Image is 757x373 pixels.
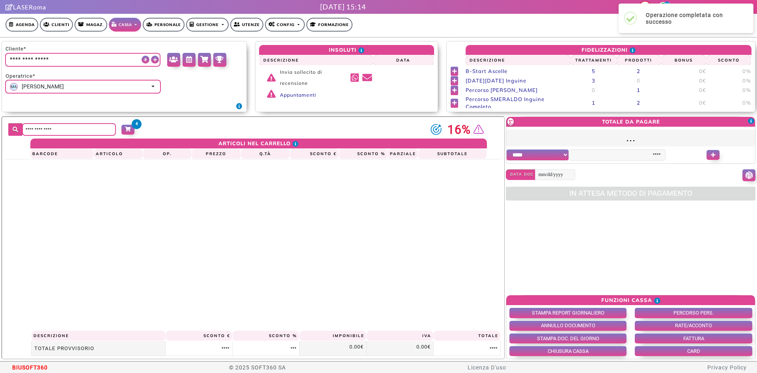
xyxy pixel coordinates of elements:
[186,18,229,32] a: Gestione
[664,2,670,8] span: 27
[121,125,134,135] button: 4
[602,118,660,126] div: TOTALE DA PAGARE
[661,55,706,66] th: Bonus
[616,55,661,66] th: Prodotti
[6,72,161,80] span: Operatrice*
[109,18,141,32] a: Cassa
[637,77,640,84] span: 0
[232,331,299,341] th: Sconto %
[509,308,626,318] button: STAMPA REPORT GIORNALIERO
[466,96,544,110] span: Percorso SMERALDO Inguine Completo
[265,18,305,32] a: Config
[143,18,185,32] a: Personale
[259,45,434,55] th: INSOLUTI
[592,99,595,106] span: 1
[30,149,94,159] th: Barcode
[646,12,743,25] h2: Operazione completata con successo
[509,334,626,343] button: STAMPA DOC. DEL GIORNO
[267,90,280,98] i: Attenzione: <b>9 trattamenti non pagati</b>
[742,77,751,84] span: 0%
[75,18,107,32] a: Magaz.
[466,68,507,74] span: B-Start Ascelle
[167,53,180,67] a: Vai ad <b>anagrafica cliente</b>
[6,3,46,11] a: Clicca per andare alla pagina di firmaLASERoma
[466,55,571,66] th: Descrizione
[362,73,373,83] a: Invia recensione tramite <b>Email</b>
[451,67,458,76] button: Utilizza nel carrello
[506,129,755,146] label: ...
[132,119,142,129] span: 4
[742,99,751,106] span: 0%
[349,343,364,351] label: 0.00€
[388,149,418,159] th: Parziale
[351,73,360,83] a: Invia recensione tramite <b>Whatsapp</b>
[143,149,192,159] th: Op.
[416,343,431,351] label: 0.00€
[742,68,751,74] span: 0%
[447,121,471,139] span: 16%
[280,92,316,98] span: Appuntamenti
[742,169,755,181] button: Modifica codice lotteria
[635,334,752,343] button: FATTURA
[142,56,149,64] button: Usa cliente di <b>passaggio</b>
[30,139,487,149] th: ARTICOLI NEL CARRELLO
[94,149,143,159] th: Articolo
[571,55,616,66] th: Trattamenti
[373,55,434,66] th: Data
[183,53,196,67] a: Vai ad <b>appuntamenti cliente</b>
[433,331,500,341] th: Totale
[151,56,159,64] button: Crea <b>Contatto rapido</b>
[635,321,752,331] button: RATE/ACCONTO
[466,77,526,84] span: [DATE][DATE] Inguine
[507,118,514,126] div: Il valore del carrello senza sconti è di 0.00€
[706,55,751,66] th: Sconto
[339,149,388,159] th: Sconto %
[299,331,366,341] th: Imponibile
[474,124,484,135] a: Vedi maggiori dettagli
[451,99,458,108] button: Utilizza nel carrello
[451,86,458,95] button: Utilizza nel carrello
[22,82,64,91] span: [PERSON_NAME]
[32,331,166,341] th: Descrizione
[366,331,433,341] th: IVA
[430,124,442,135] img: monthGoal
[10,83,18,91] span: MA
[637,99,640,106] span: 2
[6,45,26,53] span: Cliente*
[592,68,595,74] span: 5
[688,3,751,10] a: [PERSON_NAME]
[267,74,280,82] i: Invia sollecito di recensione
[635,346,752,356] button: CARD
[6,18,38,32] a: Agenda
[6,4,13,10] i: Clicca per andare alla pagina di firma
[699,68,706,74] span: 0€
[592,87,595,93] span: 0
[166,331,233,341] th: Sconto €
[592,77,595,84] span: 3
[635,308,752,318] button: PERCORSO PERS.
[32,341,166,356] th: TOTALE PROVVISORIO
[699,99,706,106] span: 0€
[230,18,263,32] a: Utenze
[290,149,339,159] th: Sconto €
[509,321,626,331] button: ANNULLO DOCUMENTO
[306,18,352,32] a: Formazione
[637,87,640,93] span: 1
[509,346,626,356] button: CHIUSURA CASSA
[451,76,458,85] button: Utilizza nel carrello
[506,169,535,180] span: Data doc
[506,295,755,305] th: Funzioni Cassa
[198,53,211,67] a: Vai ad <b>acquisti cliente</b>
[468,364,506,371] a: Licenza D'uso
[699,77,706,84] span: 0€
[5,80,161,94] button: MAMelissa Augimeri
[466,45,751,55] th: FIDELIZZAZIONI
[241,149,290,159] th: Q.tà
[259,55,373,66] th: Descrizione
[466,87,538,93] span: Percorso [PERSON_NAME]
[320,2,366,12] div: [DATE] 15:14
[707,364,747,371] a: Privacy Policy
[267,67,373,89] div: Invia sollecito di recensione
[742,87,751,93] span: 0%
[637,68,640,74] span: 2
